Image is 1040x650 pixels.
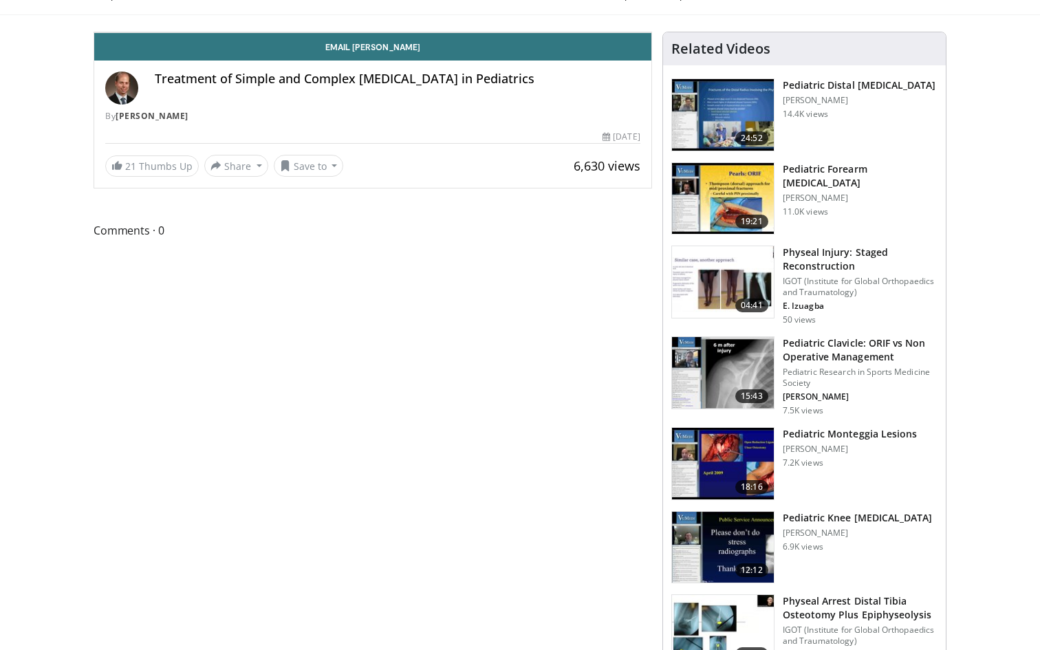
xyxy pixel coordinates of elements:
a: 19:21 Pediatric Forearm [MEDICAL_DATA] [PERSON_NAME] 11.0K views [671,162,938,235]
video-js: Video Player [94,32,651,33]
p: IGOT (Institute for Global Orthopaedics and Traumatology) [783,276,938,298]
span: Comments 0 [94,221,652,239]
h3: Pediatric Forearm [MEDICAL_DATA] [783,162,938,190]
p: [PERSON_NAME] [783,95,936,106]
h3: Physeal Arrest Distal Tibia Osteotomy Plus Epiphyseolysis [783,594,938,622]
p: [PERSON_NAME] [783,528,933,539]
p: [PERSON_NAME] [783,444,918,455]
button: Share [204,155,268,177]
img: a1adf488-03e1-48bc-8767-c070b95a647f.150x105_q85_crop-smart_upscale.jpg [672,79,774,151]
span: 15:43 [735,389,768,403]
img: d4995f1d-be65-4124-82a0-555287096bb6.150x105_q85_crop-smart_upscale.jpg [672,337,774,409]
h3: Pediatric Knee [MEDICAL_DATA] [783,511,933,525]
span: 6,630 views [574,158,640,174]
h4: Treatment of Simple and Complex [MEDICAL_DATA] in Pediatrics [155,72,640,87]
img: 2a845b50-1aca-489d-b8cc-0e42b1fce61d.150x105_q85_crop-smart_upscale.jpg [672,163,774,235]
a: 18:16 Pediatric Monteggia Lesions [PERSON_NAME] 7.2K views [671,427,938,500]
a: 15:43 Pediatric Clavicle: ORIF vs Non Operative Management Pediatric Research in Sports Medicine ... [671,336,938,416]
span: 24:52 [735,131,768,145]
a: 24:52 Pediatric Distal [MEDICAL_DATA] [PERSON_NAME] 14.4K views [671,78,938,151]
a: Email [PERSON_NAME] [94,33,651,61]
span: 21 [125,160,136,173]
p: 50 views [783,314,816,325]
span: 04:41 [735,299,768,312]
p: 6.9K views [783,541,823,552]
p: 7.5K views [783,405,823,416]
h3: Physeal Injury: Staged Reconstruction [783,246,938,273]
a: 04:41 Physeal Injury: Staged Reconstruction IGOT (Institute for Global Orthopaedics and Traumatol... [671,246,938,325]
p: E. Izuagba [783,301,938,312]
span: 19:21 [735,215,768,228]
p: IGOT (Institute for Global Orthopaedics and Traumatology) [783,625,938,647]
img: Avatar [105,72,138,105]
div: By [105,110,640,122]
h3: Pediatric Clavicle: ORIF vs Non Operative Management [783,336,938,364]
h3: Pediatric Monteggia Lesions [783,427,918,441]
a: 12:12 Pediatric Knee [MEDICAL_DATA] [PERSON_NAME] 6.9K views [671,511,938,584]
img: c70d7254-00ff-4d08-a70d-a2fc9b0f8d12.150x105_q85_crop-smart_upscale.jpg [672,428,774,499]
p: [PERSON_NAME] [783,391,938,402]
button: Save to [274,155,344,177]
h4: Related Videos [671,41,770,57]
div: [DATE] [603,131,640,143]
p: [PERSON_NAME] [783,193,938,204]
span: 12:12 [735,563,768,577]
img: 284896_0000_1.png.150x105_q85_crop-smart_upscale.jpg [672,512,774,583]
p: Pediatric Research in Sports Medicine Society [783,367,938,389]
span: 18:16 [735,480,768,494]
img: 8f705cd6-703b-4adc-943f-5fbdc94a63e0.150x105_q85_crop-smart_upscale.jpg [672,246,774,318]
a: 21 Thumbs Up [105,155,199,177]
p: 11.0K views [783,206,828,217]
p: 14.4K views [783,109,828,120]
h3: Pediatric Distal [MEDICAL_DATA] [783,78,936,92]
a: [PERSON_NAME] [116,110,188,122]
p: 7.2K views [783,457,823,468]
